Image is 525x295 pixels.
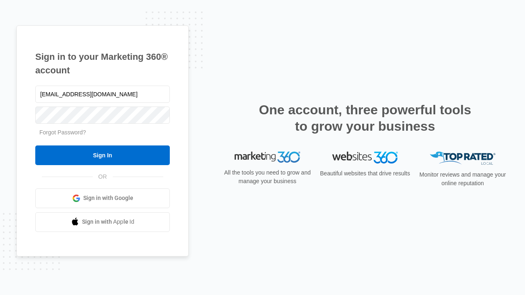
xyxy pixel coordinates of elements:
[332,152,398,163] img: Websites 360
[83,194,133,202] span: Sign in with Google
[430,152,495,165] img: Top Rated Local
[319,169,411,178] p: Beautiful websites that drive results
[82,218,135,226] span: Sign in with Apple Id
[35,145,170,165] input: Sign In
[35,50,170,77] h1: Sign in to your Marketing 360® account
[256,102,474,134] h2: One account, three powerful tools to grow your business
[35,212,170,232] a: Sign in with Apple Id
[417,170,509,188] p: Monitor reviews and manage your online reputation
[39,129,86,136] a: Forgot Password?
[93,172,113,181] span: OR
[221,168,313,186] p: All the tools you need to grow and manage your business
[235,152,300,163] img: Marketing 360
[35,188,170,208] a: Sign in with Google
[35,86,170,103] input: Email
